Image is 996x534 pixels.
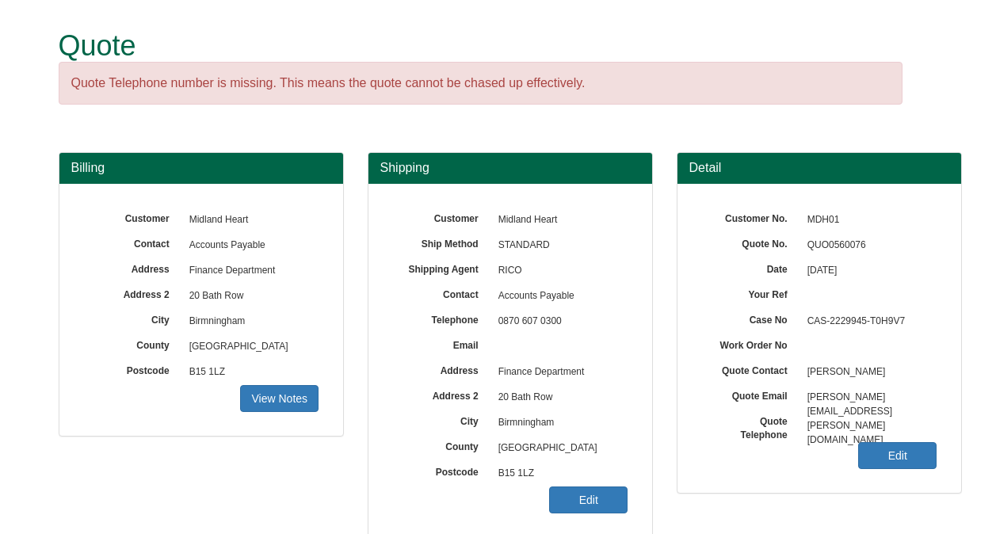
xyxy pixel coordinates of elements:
[181,309,319,334] span: Birmningham
[392,258,490,277] label: Shipping Agent
[701,360,799,378] label: Quote Contact
[490,436,628,461] span: [GEOGRAPHIC_DATA]
[799,309,937,334] span: CAS-2229945-T0H9V7
[799,233,937,258] span: QUO0560076
[701,410,799,442] label: Quote Telephone
[83,334,181,353] label: County
[71,161,331,175] h3: Billing
[392,360,490,378] label: Address
[701,309,799,327] label: Case No
[799,208,937,233] span: MDH01
[83,360,181,378] label: Postcode
[799,385,937,410] span: [PERSON_NAME][EMAIL_ADDRESS][PERSON_NAME][DOMAIN_NAME]
[83,208,181,226] label: Customer
[181,208,319,233] span: Midland Heart
[181,360,319,385] span: B15 1LZ
[701,385,799,403] label: Quote Email
[392,208,490,226] label: Customer
[181,258,319,284] span: Finance Department
[490,258,628,284] span: RICO
[701,258,799,277] label: Date
[83,233,181,251] label: Contact
[490,208,628,233] span: Midland Heart
[392,309,490,327] label: Telephone
[490,284,628,309] span: Accounts Payable
[490,461,628,486] span: B15 1LZ
[59,62,903,105] div: Quote Telephone number is missing. This means the quote cannot be chased up effectively.
[701,208,799,226] label: Customer No.
[701,233,799,251] label: Quote No.
[689,161,949,175] h3: Detail
[858,442,937,469] a: Edit
[392,436,490,454] label: County
[380,161,640,175] h3: Shipping
[799,360,937,385] span: [PERSON_NAME]
[181,334,319,360] span: [GEOGRAPHIC_DATA]
[59,30,903,62] h1: Quote
[181,284,319,309] span: 20 Bath Row
[490,309,628,334] span: 0870 607 0300
[799,258,937,284] span: [DATE]
[490,385,628,410] span: 20 Bath Row
[392,461,490,479] label: Postcode
[701,334,799,353] label: Work Order No
[392,284,490,302] label: Contact
[392,233,490,251] label: Ship Method
[490,233,628,258] span: STANDARD
[701,284,799,302] label: Your Ref
[392,334,490,353] label: Email
[181,233,319,258] span: Accounts Payable
[83,258,181,277] label: Address
[392,385,490,403] label: Address 2
[490,360,628,385] span: Finance Department
[490,410,628,436] span: Birmningham
[392,410,490,429] label: City
[240,385,319,412] a: View Notes
[549,486,628,513] a: Edit
[83,309,181,327] label: City
[83,284,181,302] label: Address 2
